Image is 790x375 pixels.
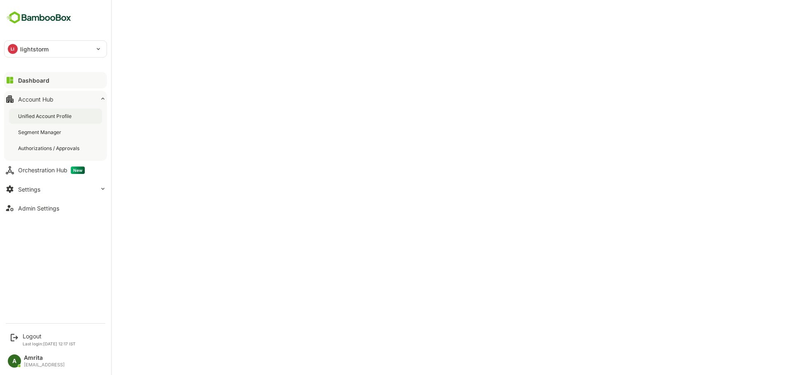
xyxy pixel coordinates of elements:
[23,341,76,346] p: Last login: [DATE] 12:17 IST
[18,113,73,120] div: Unified Account Profile
[18,96,53,103] div: Account Hub
[18,167,85,174] div: Orchestration Hub
[18,205,59,212] div: Admin Settings
[18,145,81,152] div: Authorizations / Approvals
[4,91,107,107] button: Account Hub
[18,129,63,136] div: Segment Manager
[18,186,40,193] div: Settings
[4,200,107,216] button: Admin Settings
[4,181,107,197] button: Settings
[18,77,49,84] div: Dashboard
[4,10,74,25] img: BambooboxFullLogoMark.5f36c76dfaba33ec1ec1367b70bb1252.svg
[23,333,76,340] div: Logout
[20,45,49,53] p: lightstorm
[24,362,65,368] div: [EMAIL_ADDRESS]
[8,44,18,54] div: LI
[71,167,85,174] span: New
[8,354,21,368] div: A
[5,41,107,57] div: LIlightstorm
[4,162,107,178] button: Orchestration HubNew
[24,354,65,361] div: Amrita
[4,72,107,88] button: Dashboard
